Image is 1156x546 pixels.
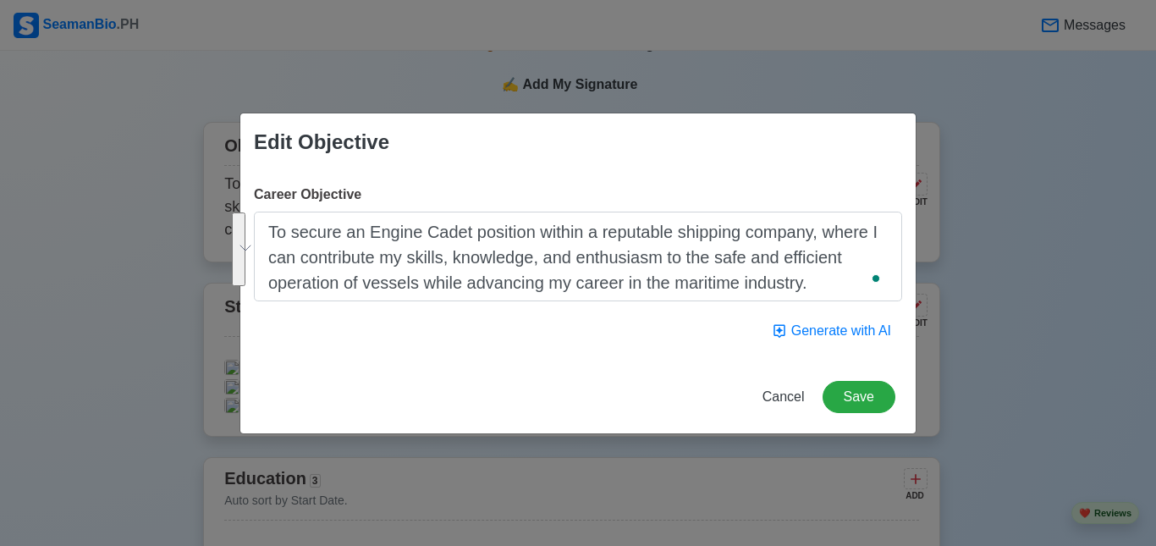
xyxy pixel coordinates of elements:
button: Cancel [751,381,816,413]
label: Career Objective [254,185,361,205]
div: Edit Objective [254,127,389,157]
textarea: To enrich screen reader interactions, please activate Accessibility in Grammarly extension settings [254,212,902,301]
span: Cancel [762,389,805,404]
button: Generate with AI [761,315,902,347]
button: Save [823,381,895,413]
